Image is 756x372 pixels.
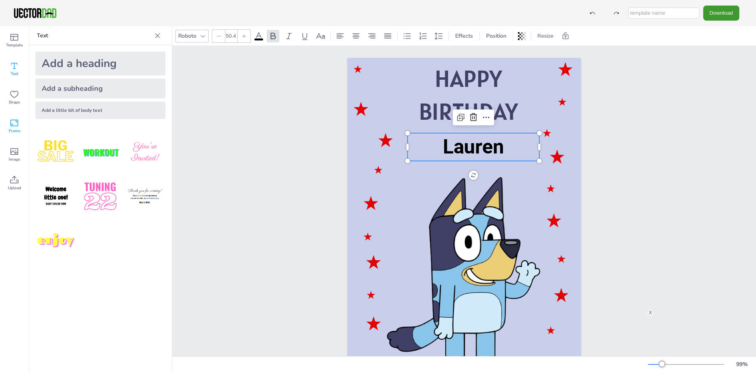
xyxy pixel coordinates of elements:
div: X [647,310,654,316]
div: Add a heading [35,52,165,75]
input: template name [628,8,699,19]
div: Roboto [177,31,198,41]
span: Effects [454,32,475,40]
img: XdJCRjX.png [80,132,121,173]
span: Frame [9,128,20,134]
span: Image [9,156,20,163]
img: 1B4LbXY.png [80,176,121,217]
div: Video Player [646,309,748,366]
div: Add a subheading [35,79,165,98]
span: Shape [9,99,20,105]
img: VectorDad-1.png [13,7,58,19]
img: BBMXfK6.png [124,132,165,173]
span: Position [485,32,508,40]
img: M7yqmqo.png [35,221,77,262]
span: Text [11,71,18,77]
span: Lauren [443,135,504,159]
div: Add a little bit of body text [35,102,165,119]
img: GNLDUe7.png [35,176,77,217]
span: Template [6,42,23,48]
button: Resize [534,30,557,42]
img: K4iXMrW.png [124,176,165,217]
span: HAPPY [435,63,502,93]
img: style1.png [35,132,77,173]
span: Upload [8,185,21,191]
button: Download [703,6,739,20]
span: BIRTHDAY [419,96,518,126]
p: Text [37,26,151,45]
